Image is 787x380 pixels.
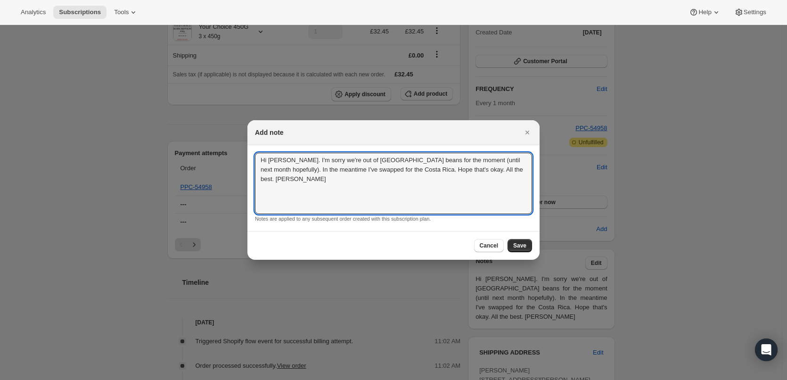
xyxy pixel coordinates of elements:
[53,6,107,19] button: Subscriptions
[255,216,431,222] small: Notes are applied to any subsequent order created with this subscription plan.
[755,339,778,361] div: Open Intercom Messenger
[255,128,284,137] h2: Add note
[521,126,534,139] button: Close
[15,6,51,19] button: Analytics
[698,8,711,16] span: Help
[729,6,772,19] button: Settings
[480,242,498,249] span: Cancel
[508,239,532,252] button: Save
[59,8,101,16] span: Subscriptions
[513,242,526,249] span: Save
[114,8,129,16] span: Tools
[255,153,532,214] textarea: Hi [PERSON_NAME]. I'm sorry we're out of [GEOGRAPHIC_DATA] beans for the moment (until next month...
[683,6,726,19] button: Help
[744,8,766,16] span: Settings
[21,8,46,16] span: Analytics
[474,239,504,252] button: Cancel
[108,6,144,19] button: Tools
